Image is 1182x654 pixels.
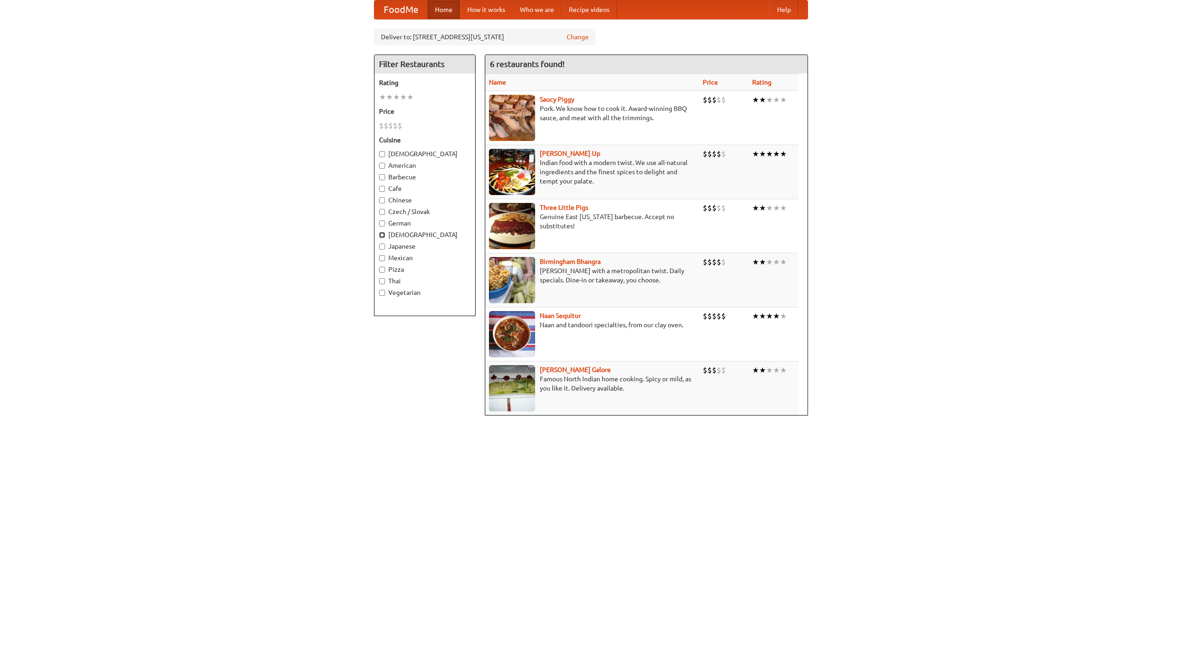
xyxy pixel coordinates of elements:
[379,186,385,192] input: Cafe
[712,95,717,105] li: $
[703,203,707,213] li: $
[379,196,470,205] label: Chinese
[773,311,780,321] li: ★
[379,230,470,239] label: [DEMOGRAPHIC_DATA]
[379,219,470,228] label: German
[707,365,712,375] li: $
[707,203,712,213] li: $
[707,95,712,105] li: $
[379,267,385,273] input: Pizza
[379,209,385,215] input: Czech / Slovak
[707,149,712,159] li: $
[540,366,611,373] a: [PERSON_NAME] Galore
[773,95,780,105] li: ★
[752,257,759,267] li: ★
[400,92,407,102] li: ★
[707,257,712,267] li: $
[703,95,707,105] li: $
[489,203,535,249] img: littlepigs.jpg
[717,95,721,105] li: $
[752,311,759,321] li: ★
[770,0,798,19] a: Help
[540,96,574,103] a: Saucy Piggy
[759,95,766,105] li: ★
[379,288,470,297] label: Vegetarian
[379,149,470,159] label: [DEMOGRAPHIC_DATA]
[773,257,780,267] li: ★
[752,365,759,375] li: ★
[752,79,772,86] a: Rating
[379,121,384,131] li: $
[489,79,506,86] a: Name
[703,79,718,86] a: Price
[398,121,402,131] li: $
[707,311,712,321] li: $
[752,203,759,213] li: ★
[780,149,787,159] li: ★
[379,265,470,274] label: Pizza
[721,149,726,159] li: $
[712,203,717,213] li: $
[489,320,695,330] p: Naan and tandoori specialties, from our clay oven.
[374,55,475,73] h4: Filter Restaurants
[540,312,581,319] b: Naan Sequitur
[766,365,773,375] li: ★
[703,149,707,159] li: $
[379,232,385,238] input: [DEMOGRAPHIC_DATA]
[766,257,773,267] li: ★
[489,95,535,141] img: saucy.jpg
[489,104,695,122] p: Pork. We know how to cook it. Award-winning BBQ sauce, and meat with all the trimmings.
[759,149,766,159] li: ★
[717,257,721,267] li: $
[489,374,695,393] p: Famous North Indian home cooking. Spicy or mild, as you like it. Delivery available.
[759,311,766,321] li: ★
[712,257,717,267] li: $
[379,135,470,145] h5: Cuisine
[374,29,596,45] div: Deliver to: [STREET_ADDRESS][US_STATE]
[407,92,414,102] li: ★
[379,244,385,250] input: Japanese
[379,276,470,286] label: Thai
[513,0,561,19] a: Who we are
[489,266,695,285] p: [PERSON_NAME] with a metropolitan twist. Daily specials. Dine-in or takeaway, you choose.
[379,255,385,261] input: Mexican
[386,92,393,102] li: ★
[773,365,780,375] li: ★
[766,149,773,159] li: ★
[721,311,726,321] li: $
[379,207,470,216] label: Czech / Slovak
[379,242,470,251] label: Japanese
[540,150,600,157] a: [PERSON_NAME] Up
[489,212,695,231] p: Genuine East [US_STATE] barbecue. Accept no substitutes!
[384,121,388,131] li: $
[703,257,707,267] li: $
[374,0,428,19] a: FoodMe
[773,203,780,213] li: ★
[379,78,470,87] h5: Rating
[717,365,721,375] li: $
[759,257,766,267] li: ★
[717,203,721,213] li: $
[780,203,787,213] li: ★
[712,311,717,321] li: $
[393,121,398,131] li: $
[703,365,707,375] li: $
[428,0,460,19] a: Home
[393,92,400,102] li: ★
[379,220,385,226] input: German
[759,203,766,213] li: ★
[703,311,707,321] li: $
[721,95,726,105] li: $
[759,365,766,375] li: ★
[540,204,588,211] a: Three Little Pigs
[766,95,773,105] li: ★
[540,258,601,265] a: Birmingham Bhangra
[379,174,385,180] input: Barbecue
[379,290,385,296] input: Vegetarian
[379,163,385,169] input: American
[379,253,470,263] label: Mexican
[489,158,695,186] p: Indian food with a modern twist. We use all-natural ingredients and the finest spices to delight ...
